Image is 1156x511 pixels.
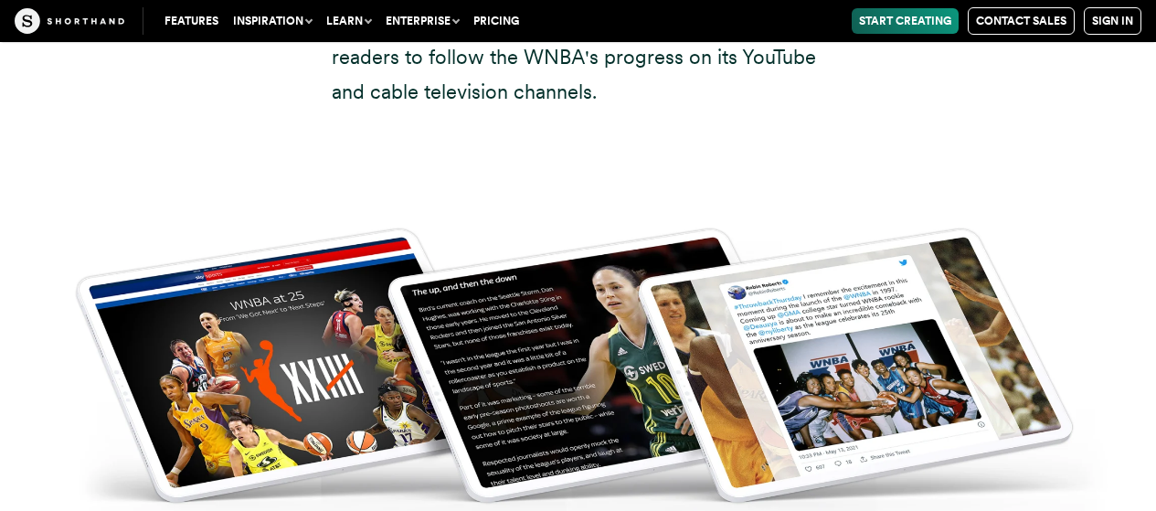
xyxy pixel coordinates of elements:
a: Contact Sales [968,7,1075,35]
a: Start Creating [852,8,959,34]
a: Features [157,8,226,34]
img: The Craft [15,8,124,34]
button: Learn [319,8,378,34]
button: Enterprise [378,8,466,34]
a: Pricing [466,8,526,34]
a: Sign in [1084,7,1141,35]
button: Inspiration [226,8,319,34]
